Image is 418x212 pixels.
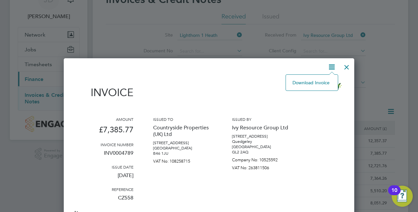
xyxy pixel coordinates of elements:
p: [STREET_ADDRESS] [153,140,212,146]
p: INV0004789 [74,147,133,164]
p: B46 1JU [153,151,212,156]
h1: Invoice [74,86,133,99]
p: [STREET_ADDRESS] [232,134,291,139]
p: VAT No: 263811506 [232,163,291,171]
h3: Issued to [153,117,212,122]
p: £7,385.77 [74,122,133,142]
p: Countryside Properties (UK) Ltd [153,122,212,140]
h3: Reference [74,187,133,192]
p: [GEOGRAPHIC_DATA] [232,144,291,149]
p: [GEOGRAPHIC_DATA] [153,146,212,151]
p: GL2 2AQ [232,149,291,155]
h3: Issue date [74,164,133,170]
p: Ivy Resource Group Ltd [232,122,291,134]
div: 10 [391,190,397,199]
p: VAT No: 108258715 [153,156,212,164]
p: CZ558 [74,192,133,209]
p: Quedgeley [232,139,291,144]
li: Download Invoice [289,78,335,87]
p: Company No: 10525592 [232,155,291,163]
h3: Issued by [232,117,291,122]
p: [DATE] [74,170,133,187]
h3: Amount [74,117,133,122]
button: Open Resource Center, 10 new notifications [392,186,413,207]
h3: Invoice number [74,142,133,147]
